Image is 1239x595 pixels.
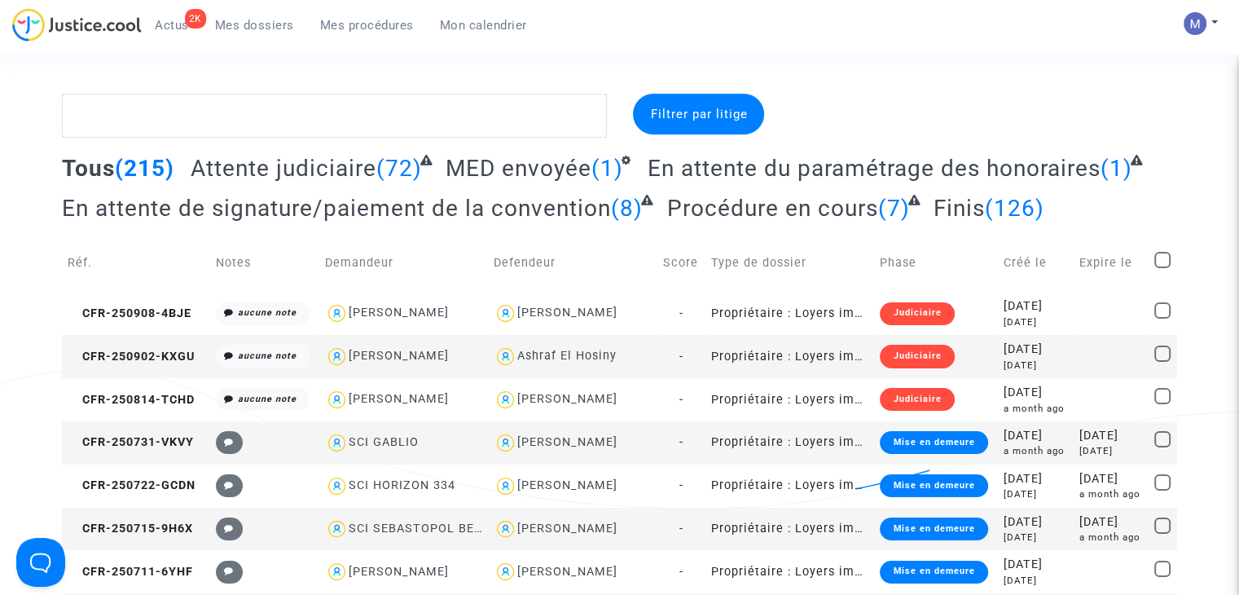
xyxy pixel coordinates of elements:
div: Ashraf El Hosiny [517,349,617,363]
div: [DATE] [1004,384,1067,402]
i: aucune note [238,394,297,404]
span: Attente judiciaire [191,155,376,182]
img: icon-user.svg [494,431,517,455]
img: icon-user.svg [494,345,517,368]
td: Propriétaire : Loyers impayés/Charges impayées [705,508,874,551]
a: 2KActus [142,13,202,37]
td: Phase [874,234,998,292]
div: a month ago [1079,487,1142,501]
td: Propriétaire : Loyers impayés/Charges impayées [705,550,874,593]
span: Filtrer par litige [650,107,747,121]
div: [DATE] [1004,315,1067,329]
img: icon-user.svg [325,431,349,455]
span: Actus [155,18,189,33]
div: a month ago [1079,531,1142,544]
td: Notes [210,234,319,292]
span: Finis [934,195,985,222]
div: [DATE] [1004,531,1067,544]
div: [DATE] [1004,487,1067,501]
div: [PERSON_NAME] [517,306,617,320]
img: icon-user.svg [325,345,349,368]
td: Propriétaire : Loyers impayés/Charges impayées [705,421,874,465]
span: En attente de signature/paiement de la convention [62,195,611,222]
img: icon-user.svg [325,560,349,584]
span: - [679,522,683,535]
td: Defendeur [488,234,657,292]
img: icon-user.svg [325,474,349,498]
img: jc-logo.svg [12,8,142,42]
div: [DATE] [1079,470,1142,488]
a: Mon calendrier [427,13,540,37]
div: [PERSON_NAME] [517,478,617,492]
div: [DATE] [1004,574,1067,588]
div: Judiciaire [880,345,954,368]
img: icon-user.svg [494,518,517,541]
td: Score [657,234,705,292]
span: CFR-250902-KXGU [68,350,195,364]
span: CFR-250731-VKVY [68,435,194,449]
span: Mes procédures [320,18,414,33]
td: Type de dossier [705,234,874,292]
span: - [679,306,683,320]
div: SCI HORIZON 334 [349,478,455,492]
img: icon-user.svg [325,302,349,325]
div: SCI SEBASTOPOL BERGER-JUILLOT [349,522,562,535]
span: (8) [611,195,643,222]
div: [PERSON_NAME] [349,392,449,406]
span: MED envoyée [446,155,591,182]
div: 2K [185,9,206,29]
img: icon-user.svg [494,388,517,412]
td: Créé le [998,234,1073,292]
span: - [679,393,683,407]
span: En attente du paramétrage des honoraires [648,155,1101,182]
div: [DATE] [1004,556,1067,574]
iframe: Help Scout Beacon - Open [16,538,65,587]
span: (126) [985,195,1044,222]
span: Procédure en cours [667,195,878,222]
span: (1) [1101,155,1132,182]
img: icon-user.svg [494,474,517,498]
span: (1) [591,155,623,182]
span: (72) [376,155,422,182]
img: icon-user.svg [494,302,517,325]
div: [DATE] [1004,513,1067,531]
span: Tous [62,155,115,182]
span: - [679,565,683,579]
div: [PERSON_NAME] [349,306,449,320]
div: [PERSON_NAME] [517,565,617,579]
span: CFR-250715-9H6X [68,522,193,535]
td: Réf. [62,234,209,292]
div: [PERSON_NAME] [349,565,449,579]
span: (215) [115,155,174,182]
div: Judiciaire [880,388,954,411]
div: a month ago [1004,402,1067,416]
td: Propriétaire : Loyers impayés/Charges impayées [705,465,874,508]
div: [DATE] [1079,427,1142,445]
span: - [679,478,683,492]
i: aucune note [238,307,297,318]
div: [PERSON_NAME] [349,349,449,363]
a: Mes procédures [307,13,427,37]
div: Mise en demeure [880,431,987,454]
div: [DATE] [1004,427,1067,445]
td: Propriétaire : Loyers impayés/Charges impayées [705,378,874,421]
div: [DATE] [1004,297,1067,315]
div: [PERSON_NAME] [517,522,617,535]
span: CFR-250711-6YHF [68,565,193,579]
span: CFR-250908-4BJE [68,306,191,320]
div: [DATE] [1004,359,1067,372]
div: [DATE] [1079,444,1142,458]
a: Mes dossiers [202,13,307,37]
div: [PERSON_NAME] [517,392,617,406]
div: SCI GABLIO [349,435,419,449]
img: icon-user.svg [325,388,349,412]
div: [DATE] [1004,341,1067,359]
span: CFR-250722-GCDN [68,478,196,492]
div: Mise en demeure [880,474,987,497]
img: icon-user.svg [325,518,349,541]
span: (7) [878,195,910,222]
span: - [679,435,683,449]
td: Propriétaire : Loyers impayés/Charges impayées [705,335,874,378]
td: Propriétaire : Loyers impayés/Charges impayées [705,292,874,335]
i: aucune note [238,350,297,361]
